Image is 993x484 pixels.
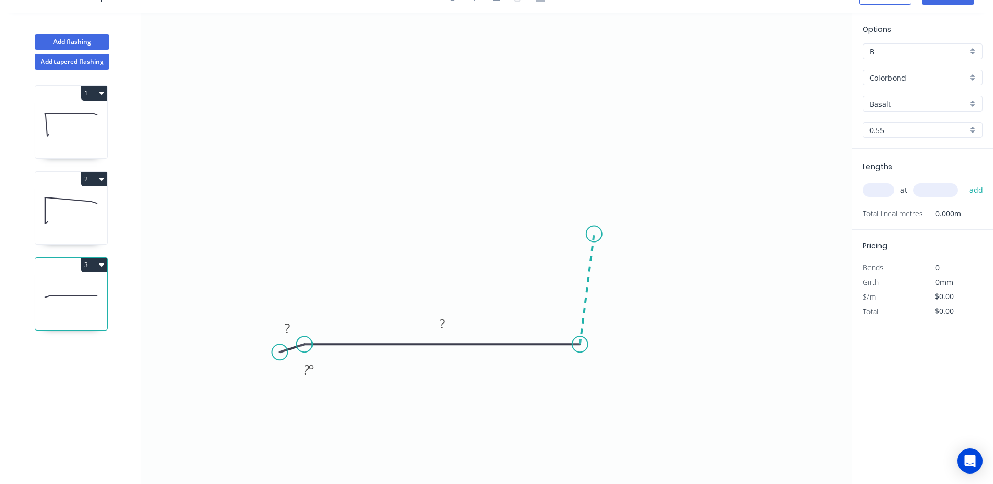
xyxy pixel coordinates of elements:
tspan: ? [440,315,445,332]
span: Lengths [863,161,892,172]
span: at [900,183,907,197]
button: Add tapered flashing [35,54,109,70]
span: Pricing [863,240,887,251]
span: $/m [863,292,876,302]
svg: 0 [141,13,852,465]
span: Girth [863,277,879,287]
div: Open Intercom Messenger [957,448,983,474]
span: 0.000m [923,206,961,221]
button: add [964,181,989,199]
input: Price level [869,46,967,57]
input: Colour [869,98,967,109]
input: Material [869,72,967,83]
span: Bends [863,262,884,272]
button: 2 [81,172,107,186]
span: Total lineal metres [863,206,923,221]
span: Options [863,24,891,35]
tspan: º [309,361,314,378]
tspan: ? [285,320,290,337]
span: Total [863,306,878,316]
span: 0mm [935,277,953,287]
button: Add flashing [35,34,109,50]
input: Thickness [869,125,967,136]
button: 3 [81,258,107,272]
span: 0 [935,262,940,272]
button: 1 [81,86,107,101]
tspan: ? [304,361,309,378]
